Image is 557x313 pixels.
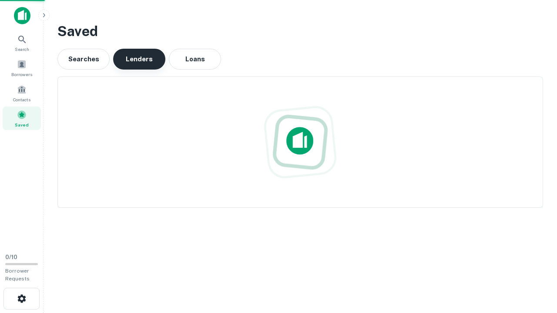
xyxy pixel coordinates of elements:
a: Borrowers [3,56,41,80]
img: capitalize-icon.png [14,7,30,24]
button: Loans [169,49,221,70]
span: 0 / 10 [5,254,17,260]
button: Searches [57,49,110,70]
span: Saved [15,121,29,128]
button: Lenders [113,49,165,70]
a: Saved [3,107,41,130]
span: Borrower Requests [5,268,30,282]
span: Borrowers [11,71,32,78]
span: Contacts [13,96,30,103]
span: Search [15,46,29,53]
h3: Saved [57,21,543,42]
a: Contacts [3,81,41,105]
a: Search [3,31,41,54]
iframe: Chat Widget [513,243,557,285]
